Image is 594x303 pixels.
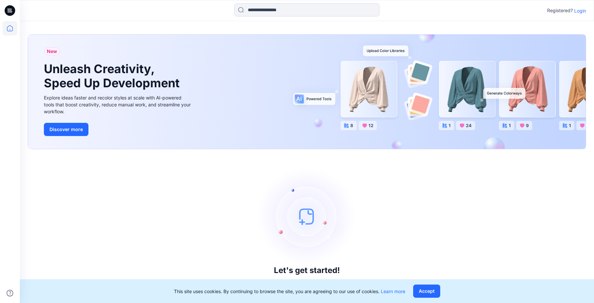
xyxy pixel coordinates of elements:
p: Click New to add a style or create a folder. [253,278,361,286]
div: Explore ideas faster and recolor styles at scale with AI-powered tools that boost creativity, red... [44,94,192,115]
p: Login [574,7,586,14]
h1: Unleash Creativity, Speed Up Development [44,62,182,90]
p: Registered? [547,7,573,14]
img: empty-state-image.svg [257,167,356,266]
p: This site uses cookies. By continuing to browse the site, you are agreeing to our use of cookies. [174,288,405,295]
a: Learn more [381,289,405,294]
span: New [47,47,57,55]
a: Discover more [44,123,192,136]
button: Discover more [44,123,88,136]
h3: Let's get started! [274,266,340,275]
button: Accept [413,285,440,298]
